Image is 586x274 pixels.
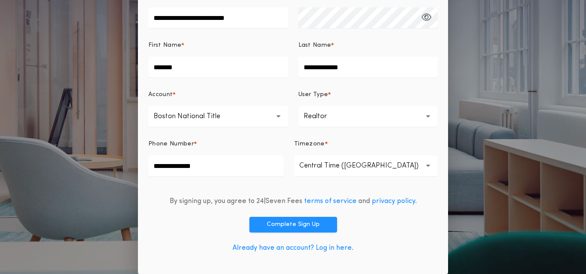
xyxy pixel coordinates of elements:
[249,217,337,232] button: Complete Sign Up
[170,196,417,206] div: By signing up, you agree to 24|Seven Fees and
[304,198,357,205] a: terms of service
[294,155,438,176] button: Central Time ([GEOGRAPHIC_DATA])
[148,7,288,28] input: Email*
[298,90,328,99] p: User Type
[298,7,438,28] input: Password*
[148,106,288,127] button: Boston National Title
[148,140,194,148] p: Phone Number
[154,111,234,122] p: Boston National Title
[148,90,173,99] p: Account
[148,155,284,176] input: Phone Number*
[294,140,325,148] p: Timezone
[372,198,417,205] a: privacy policy.
[422,7,432,28] button: Password*
[298,106,438,127] button: Realtor
[148,41,181,50] p: First Name
[304,111,341,122] p: Realtor
[232,245,354,251] a: Already have an account? Log in here.
[298,57,438,77] input: Last Name*
[148,57,288,77] input: First Name*
[299,161,432,171] p: Central Time ([GEOGRAPHIC_DATA])
[298,41,331,50] p: Last Name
